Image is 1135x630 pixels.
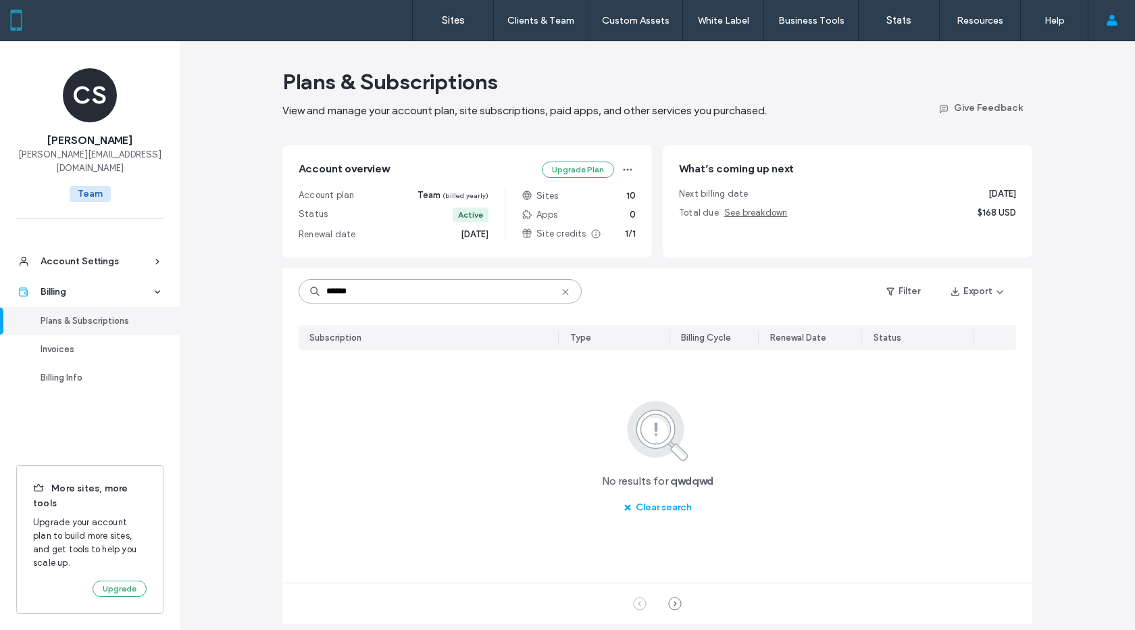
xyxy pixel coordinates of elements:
[47,133,132,148] span: [PERSON_NAME]
[41,371,151,385] div: Billing Info
[461,228,488,241] span: [DATE]
[1044,15,1065,26] label: Help
[874,331,901,345] div: Status
[978,206,1016,220] span: $168 USD
[679,187,748,201] span: Next billing date
[299,208,328,222] span: Status
[41,285,151,299] div: Billing
[602,15,670,26] label: Custom Assets
[698,15,749,26] label: White Label
[30,9,58,22] span: Help
[33,482,147,510] span: More sites, more tools
[299,189,354,202] span: Account plan
[626,189,636,203] span: 10
[602,474,668,489] span: No results for
[33,516,147,570] span: Upgrade your account plan to build more sites, and get tools to help you scale up.
[70,186,111,202] span: Team
[542,162,614,178] button: Upgrade Plan
[443,191,488,200] span: (billed yearly)
[609,398,707,463] img: search.svg
[63,68,117,122] div: CS
[957,15,1003,26] label: Resources
[418,189,488,202] span: Team
[41,343,151,356] div: Invoices
[670,474,713,489] span: qwdqwd
[41,314,151,328] div: Plans & Subscriptions
[570,331,591,345] div: Type
[724,208,788,218] span: See breakdown
[458,209,483,221] div: Active
[282,104,767,117] span: View and manage your account plan, site subscriptions, paid apps, and other services you purchased.
[679,162,794,175] span: What’s coming up next
[873,281,934,302] button: Filter
[93,581,147,597] button: Upgrade
[442,14,465,26] label: Sites
[988,187,1016,201] span: [DATE]
[770,331,826,345] div: Renewal Date
[630,208,636,222] span: 0
[939,281,1016,302] button: Export
[522,208,557,222] span: Apps
[778,15,844,26] label: Business Tools
[16,148,163,175] span: [PERSON_NAME][EMAIL_ADDRESS][DOMAIN_NAME]
[299,228,355,241] span: Renewal date
[507,15,574,26] label: Clients & Team
[625,227,636,241] span: 1/1
[282,68,498,95] span: Plans & Subscriptions
[886,14,911,26] label: Stats
[681,331,731,345] div: Billing Cycle
[522,227,601,241] span: Site credits
[679,206,787,220] span: Total due
[309,331,361,345] div: Subscription
[928,97,1032,118] button: Give Feedback
[299,162,389,178] span: Account overview
[611,497,704,518] button: Clear search
[41,255,151,268] div: Account Settings
[522,189,558,203] span: Sites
